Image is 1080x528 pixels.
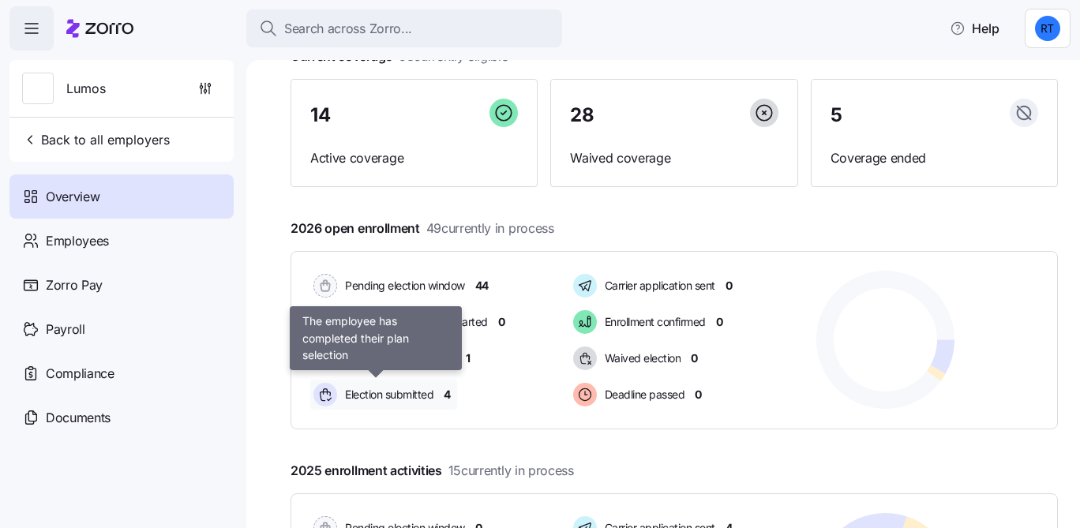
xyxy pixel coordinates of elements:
[600,350,681,366] span: Waived election
[46,408,111,428] span: Documents
[46,231,109,251] span: Employees
[9,174,234,219] a: Overview
[475,278,489,294] span: 44
[310,148,518,168] span: Active coverage
[570,148,778,168] span: Waived coverage
[1035,16,1060,41] img: 5f2877d513728893112b27ff49910981
[426,219,554,238] span: 49 currently in process
[340,387,433,403] span: Election submitted
[695,387,702,403] span: 0
[9,395,234,440] a: Documents
[9,307,234,351] a: Payroll
[291,461,574,481] span: 2025 enrollment activities
[22,130,170,149] span: Back to all employers
[444,387,451,403] span: 4
[46,187,99,207] span: Overview
[340,278,465,294] span: Pending election window
[9,263,234,307] a: Zorro Pay
[937,13,1012,44] button: Help
[498,314,505,330] span: 0
[246,9,562,47] button: Search across Zorro...
[448,461,574,481] span: 15 currently in process
[691,350,698,366] span: 0
[46,364,114,384] span: Compliance
[291,219,554,238] span: 2026 open enrollment
[831,148,1038,168] span: Coverage ended
[9,351,234,395] a: Compliance
[716,314,723,330] span: 0
[66,79,106,99] span: Lumos
[726,278,733,294] span: 0
[831,106,842,125] span: 5
[570,106,594,125] span: 28
[466,350,471,366] span: 1
[46,320,85,339] span: Payroll
[16,124,176,155] button: Back to all employers
[340,350,456,366] span: Election active: Started
[284,19,412,39] span: Search across Zorro...
[600,314,706,330] span: Enrollment confirmed
[310,106,330,125] span: 14
[600,278,715,294] span: Carrier application sent
[9,219,234,263] a: Employees
[600,387,685,403] span: Deadline passed
[340,314,488,330] span: Election active: Hasn't started
[46,275,103,295] span: Zorro Pay
[950,19,999,38] span: Help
